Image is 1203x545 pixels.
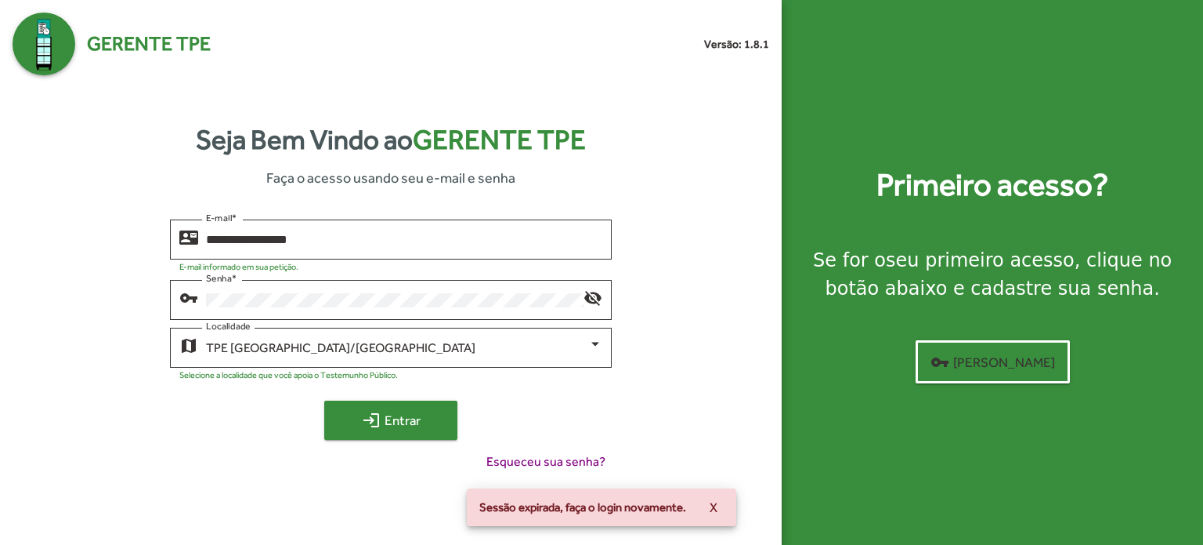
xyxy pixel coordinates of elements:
[13,13,75,75] img: Logo Gerente
[196,119,586,161] strong: Seja Bem Vindo ao
[206,340,475,355] span: TPE [GEOGRAPHIC_DATA]/[GEOGRAPHIC_DATA]
[704,36,769,53] small: Versão: 1.8.1
[179,370,398,380] mat-hint: Selecione a localidade que você apoia o Testemunho Público.
[697,493,730,521] button: X
[338,406,443,434] span: Entrar
[324,401,457,440] button: Entrar
[362,411,381,430] mat-icon: login
[413,124,586,155] span: Gerente TPE
[930,353,949,372] mat-icon: vpn_key
[486,452,605,471] span: Esqueceu sua senha?
[179,336,198,354] mat-icon: map
[800,246,1184,303] div: Se for o , clique no botão abaixo e cadastre sua senha.
[87,29,211,59] span: Gerente TPE
[886,249,1075,271] strong: seu primeiro acesso
[930,348,1055,376] span: [PERSON_NAME]
[179,227,198,246] mat-icon: contact_mail
[179,262,298,271] mat-hint: E-mail informado em sua petição.
[710,493,717,521] span: X
[479,500,686,515] span: Sessão expirada, faça o login novamente.
[583,288,602,307] mat-icon: visibility_off
[179,288,198,307] mat-icon: vpn_key
[876,162,1108,209] strong: Primeiro acesso?
[266,167,515,188] span: Faça o acesso usando seu e-mail e senha
[916,340,1070,383] button: [PERSON_NAME]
